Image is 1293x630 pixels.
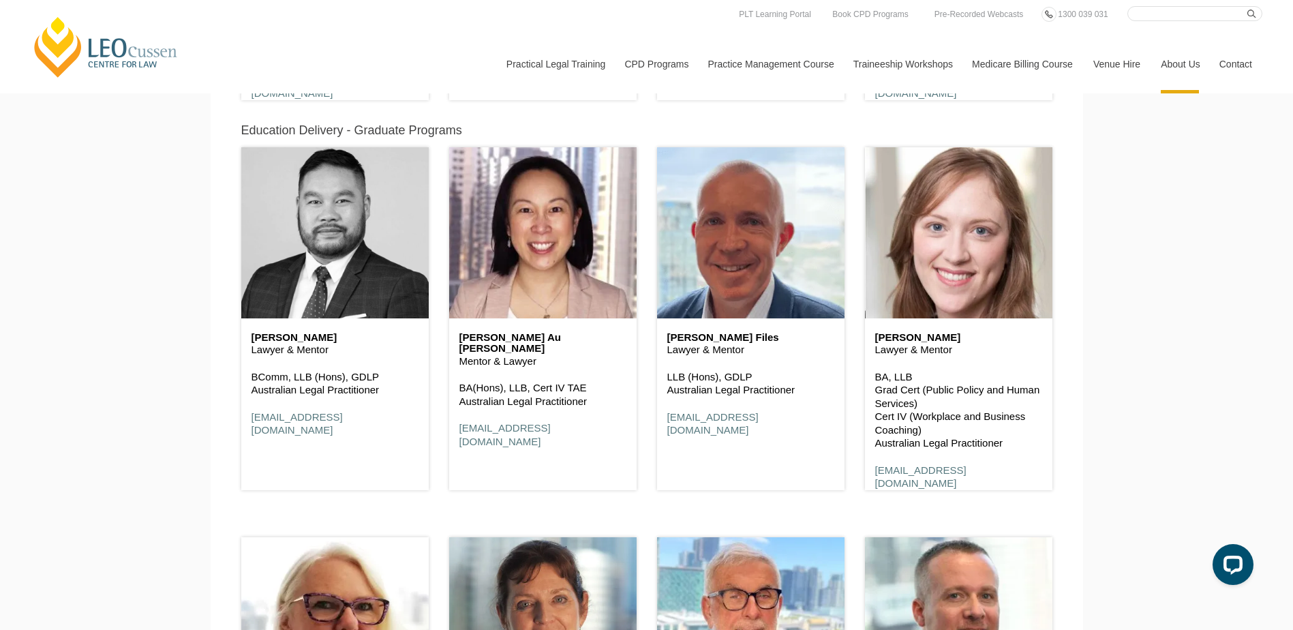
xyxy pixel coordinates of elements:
[667,343,834,357] p: Lawyer & Mentor
[459,355,626,368] p: Mentor & Lawyer
[1202,539,1259,596] iframe: LiveChat chat widget
[1058,10,1108,19] span: 1300 039 031
[829,7,911,22] a: Book CPD Programs
[698,35,843,93] a: Practice Management Course
[1083,35,1151,93] a: Venue Hire
[459,332,626,355] h6: [PERSON_NAME] Au [PERSON_NAME]
[252,411,343,436] a: [EMAIL_ADDRESS][DOMAIN_NAME]
[843,35,962,93] a: Traineeship Workshops
[459,422,551,447] a: [EMAIL_ADDRESS][DOMAIN_NAME]
[496,35,615,93] a: Practical Legal Training
[667,370,834,397] p: LLB (Hons), GDLP Australian Legal Practitioner
[667,332,834,344] h6: [PERSON_NAME] Files
[875,370,1042,450] p: BA, LLB Grad Cert (Public Policy and Human Services) Cert IV (Workplace and Business Coaching) Au...
[1151,35,1209,93] a: About Us
[252,343,419,357] p: Lawyer & Mentor
[31,15,181,79] a: [PERSON_NAME] Centre for Law
[875,464,967,490] a: [EMAIL_ADDRESS][DOMAIN_NAME]
[735,7,815,22] a: PLT Learning Portal
[1054,7,1111,22] a: 1300 039 031
[931,7,1027,22] a: Pre-Recorded Webcasts
[252,370,419,397] p: BComm, LLB (Hons), GDLP Australian Legal Practitioner
[962,35,1083,93] a: Medicare Billing Course
[614,35,697,93] a: CPD Programs
[252,332,419,344] h6: [PERSON_NAME]
[667,411,759,436] a: [EMAIL_ADDRESS][DOMAIN_NAME]
[875,332,1042,344] h6: [PERSON_NAME]
[875,343,1042,357] p: Lawyer & Mentor
[241,124,462,138] h5: Education Delivery - Graduate Programs
[1209,35,1262,93] a: Contact
[459,381,626,408] p: BA(Hons), LLB, Cert IV TAE Australian Legal Practitioner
